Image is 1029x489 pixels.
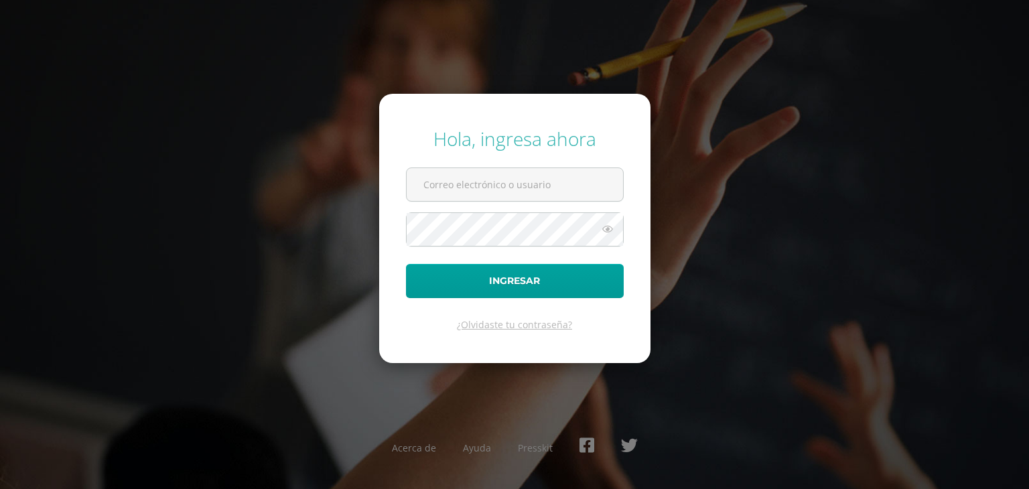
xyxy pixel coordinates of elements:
div: Hola, ingresa ahora [406,126,624,151]
a: Ayuda [463,441,491,454]
button: Ingresar [406,264,624,298]
a: Presskit [518,441,553,454]
a: ¿Olvidaste tu contraseña? [457,318,572,331]
input: Correo electrónico o usuario [407,168,623,201]
a: Acerca de [392,441,436,454]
